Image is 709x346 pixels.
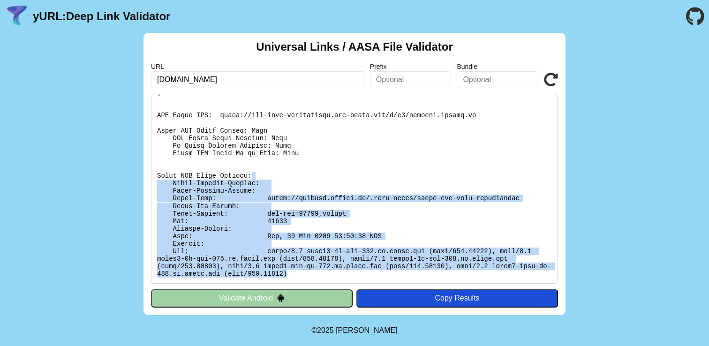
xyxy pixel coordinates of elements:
input: Optional [370,71,452,88]
img: droidIcon.svg [277,294,285,302]
label: URL [151,63,364,70]
h2: Universal Links / AASA File Validator [256,40,453,53]
label: Bundle [457,63,538,70]
button: Copy Results [356,289,558,307]
footer: © [311,315,397,346]
input: Optional [457,71,538,88]
input: Required [151,71,364,88]
a: Michael Ibragimchayev's Personal Site [336,326,398,334]
div: Copy Results [361,294,553,302]
pre: Lorem ipsu do: sitam://consect.adipis.el/.sedd-eiusm/tempo-inc-utla-etdoloremag Al Enimadmi: Veni... [151,94,558,284]
label: Prefix [370,63,452,70]
button: Validate Android [151,289,353,307]
a: yURL:Deep Link Validator [33,10,170,23]
img: yURL Logo [5,4,29,29]
span: 2025 [317,326,334,334]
